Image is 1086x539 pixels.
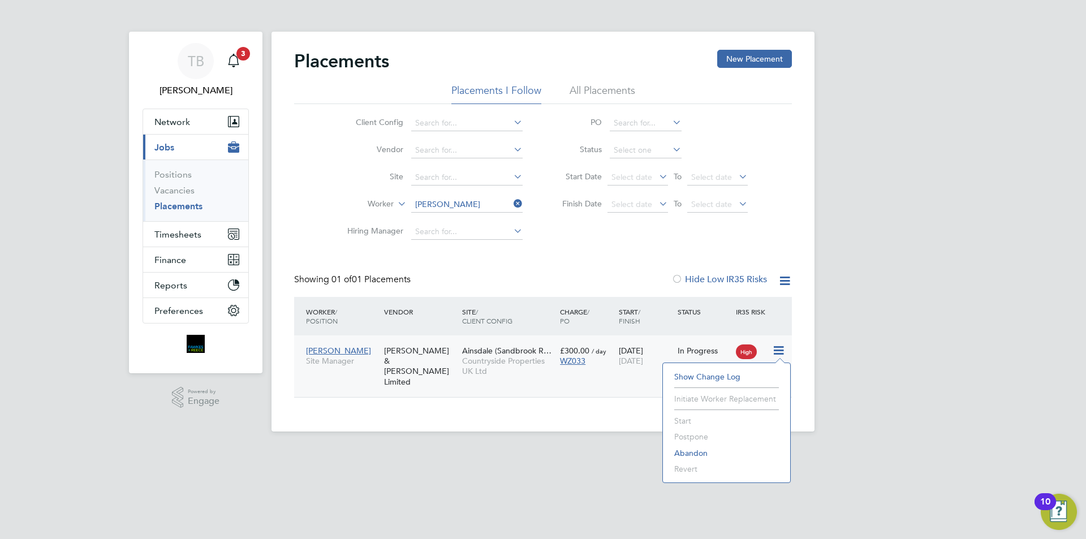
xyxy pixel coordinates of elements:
li: Placements I Follow [451,84,541,104]
div: Start [616,301,675,331]
span: Countryside Properties UK Ltd [462,356,554,376]
span: / Client Config [462,307,512,325]
span: Timesheets [154,229,201,240]
span: Ainsdale (Sandbrook R… [462,346,551,356]
div: Showing [294,274,413,286]
label: Finish Date [551,199,602,209]
input: Select one [610,143,682,158]
span: Network [154,117,190,127]
input: Search for... [411,170,523,186]
h2: Placements [294,50,389,72]
label: Start Date [551,171,602,182]
label: Worker [329,199,394,210]
span: Select date [691,199,732,209]
label: Client Config [338,117,403,127]
span: / PO [560,307,589,325]
span: Tegan Bligh [143,84,249,97]
div: 10 [1040,502,1050,516]
button: Open Resource Center, 10 new notifications [1041,494,1077,530]
span: WZ033 [560,356,585,366]
div: Jobs [143,159,248,221]
span: 3 [236,47,250,61]
input: Search for... [411,224,523,240]
span: Finance [154,255,186,265]
span: £300.00 [560,346,589,356]
button: Finance [143,247,248,272]
label: Hiring Manager [338,226,403,236]
input: Search for... [411,115,523,131]
span: [PERSON_NAME] [306,346,371,356]
div: [DATE] [616,340,675,372]
button: Network [143,109,248,134]
span: Select date [611,199,652,209]
li: Abandon [669,445,785,461]
li: Start [669,413,785,429]
button: New Placement [717,50,792,68]
li: Show change log [669,369,785,385]
span: To [670,169,685,184]
span: 01 Placements [331,274,411,285]
div: Charge [557,301,616,331]
span: To [670,196,685,211]
span: / Finish [619,307,640,325]
img: bromak-logo-retina.png [187,335,205,353]
li: All Placements [570,84,635,104]
span: Jobs [154,142,174,153]
div: Site [459,301,557,331]
label: Site [338,171,403,182]
a: TB[PERSON_NAME] [143,43,249,97]
input: Search for... [610,115,682,131]
li: Postpone [669,429,785,445]
a: Powered byEngage [172,387,220,408]
div: IR35 Risk [733,301,772,322]
span: Engage [188,396,219,406]
a: [PERSON_NAME]Site Manager[PERSON_NAME] & [PERSON_NAME] LimitedAinsdale (Sandbrook R…Countryside P... [303,339,792,349]
input: Search for... [411,143,523,158]
button: Timesheets [143,222,248,247]
span: 01 of [331,274,352,285]
div: Worker [303,301,381,331]
div: In Progress [678,346,731,356]
span: [DATE] [619,356,643,366]
button: Preferences [143,298,248,323]
nav: Main navigation [129,32,262,373]
span: Powered by [188,387,219,396]
div: Vendor [381,301,459,322]
label: Hide Low IR35 Risks [671,274,767,285]
div: [PERSON_NAME] & [PERSON_NAME] Limited [381,340,459,393]
span: Preferences [154,305,203,316]
li: Revert [669,461,785,477]
label: Status [551,144,602,154]
li: Initiate Worker Replacement [669,391,785,407]
span: / day [592,347,606,355]
span: Site Manager [306,356,378,366]
a: Go to home page [143,335,249,353]
button: Reports [143,273,248,297]
span: Select date [611,172,652,182]
label: PO [551,117,602,127]
a: Placements [154,201,202,212]
button: Jobs [143,135,248,159]
a: Positions [154,169,192,180]
span: Reports [154,280,187,291]
input: Search for... [411,197,523,213]
a: 3 [222,43,245,79]
span: TB [188,54,204,68]
span: Select date [691,172,732,182]
span: High [736,344,757,359]
div: Status [675,301,734,322]
span: / Position [306,307,338,325]
a: Vacancies [154,185,195,196]
label: Vendor [338,144,403,154]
